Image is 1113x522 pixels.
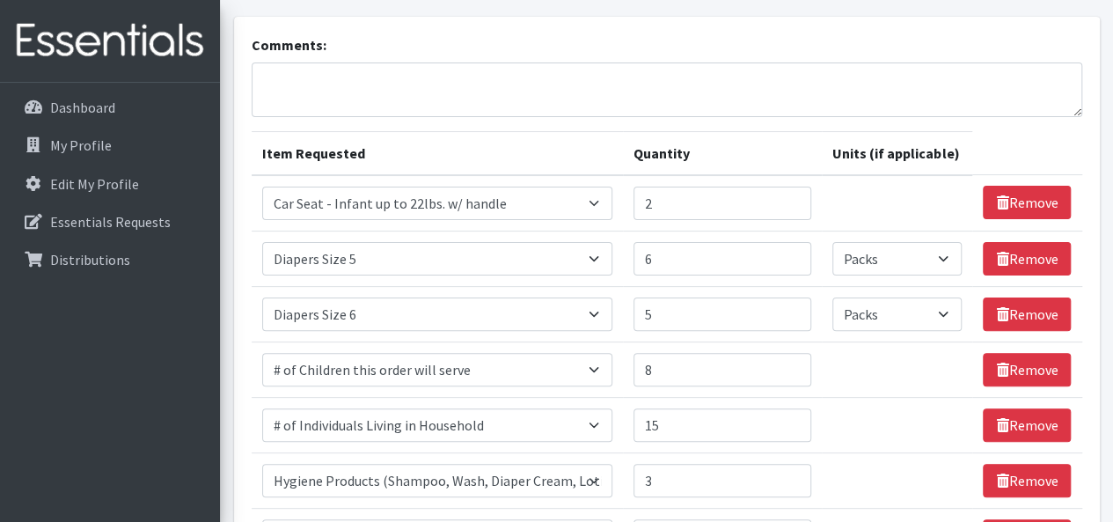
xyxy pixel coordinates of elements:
[623,131,822,175] th: Quantity
[252,131,624,175] th: Item Requested
[983,186,1071,219] a: Remove
[50,99,115,116] p: Dashboard
[50,251,130,268] p: Distributions
[50,175,139,193] p: Edit My Profile
[7,11,213,70] img: HumanEssentials
[7,128,213,163] a: My Profile
[50,213,171,231] p: Essentials Requests
[983,298,1071,331] a: Remove
[7,166,213,202] a: Edit My Profile
[983,408,1071,442] a: Remove
[7,242,213,277] a: Distributions
[7,90,213,125] a: Dashboard
[983,464,1071,497] a: Remove
[7,204,213,239] a: Essentials Requests
[983,242,1071,276] a: Remove
[252,34,326,55] label: Comments:
[50,136,112,154] p: My Profile
[983,353,1071,386] a: Remove
[822,131,972,175] th: Units (if applicable)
